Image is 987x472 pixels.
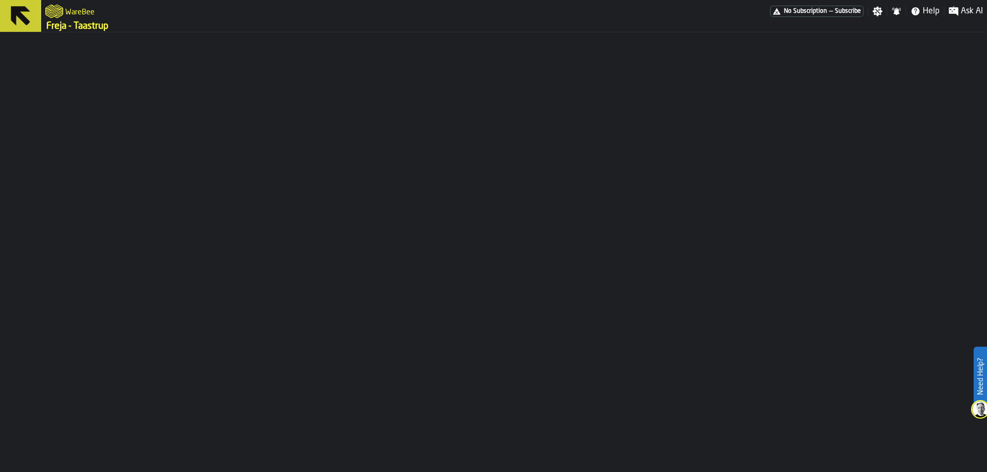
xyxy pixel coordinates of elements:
div: Menu Subscription [770,6,864,17]
nav: Breadcrumb [45,21,514,32]
a: logo-header [45,2,63,21]
label: button-toggle-Ask AI [944,5,987,17]
span: Subscribe [835,8,861,15]
a: link-to-/wh/i/36c4991f-68ef-4ca7-ab45-a2252c911eea [46,21,108,32]
label: button-toggle-Settings [868,6,887,16]
a: link-to-/wh/i/36c4991f-68ef-4ca7-ab45-a2252c911eea/pricing/ [770,6,864,17]
span: — [829,8,833,15]
span: No Subscription [784,8,827,15]
span: Ask AI [961,5,983,17]
h2: Sub Title [65,6,95,16]
label: Need Help? [975,348,986,405]
span: Help [923,5,940,17]
label: button-toggle-Help [906,5,944,17]
label: button-toggle-Notifications [887,6,906,16]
